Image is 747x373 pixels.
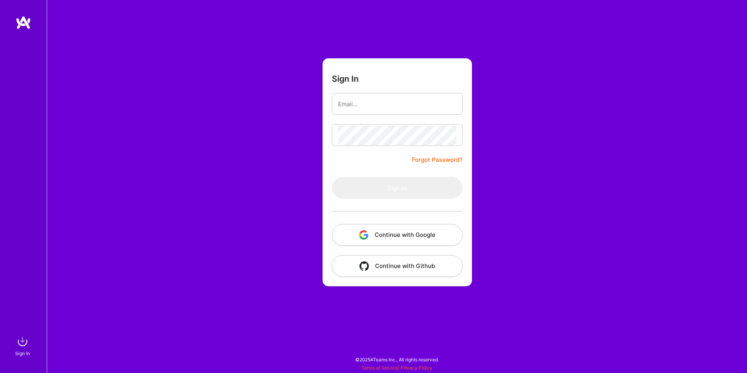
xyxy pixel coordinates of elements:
[47,350,747,369] div: © 2025 ATeams Inc., All rights reserved.
[401,365,432,371] a: Privacy Policy
[15,334,30,349] img: sign in
[412,155,463,165] a: Forgot Password?
[332,177,463,199] button: Sign In
[361,365,432,371] span: |
[332,224,463,246] button: Continue with Google
[359,230,368,240] img: icon
[16,16,31,30] img: logo
[332,74,359,84] h3: Sign In
[15,349,30,357] div: Sign In
[332,255,463,277] button: Continue with Github
[338,94,456,114] input: Email...
[16,334,30,357] a: sign inSign In
[359,261,369,271] img: icon
[361,365,398,371] a: Terms of Service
